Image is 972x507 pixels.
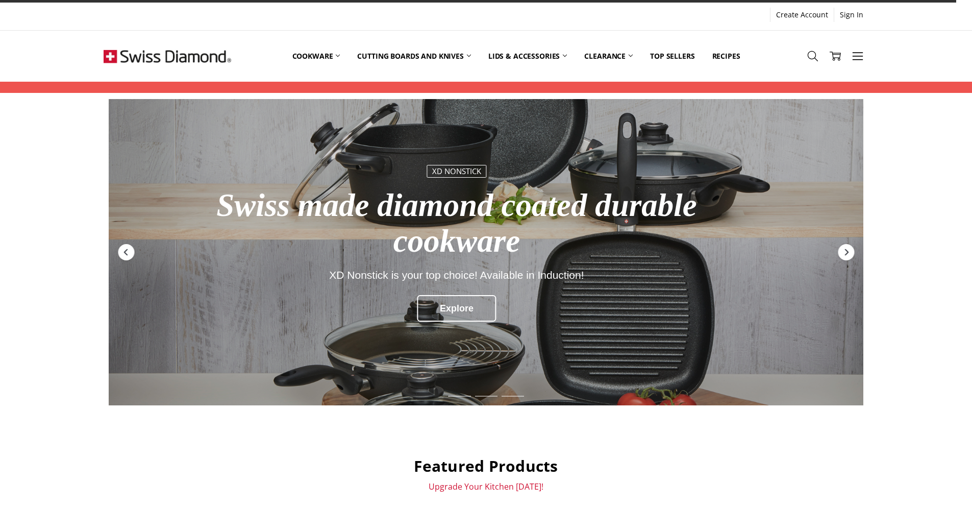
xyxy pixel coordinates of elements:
[427,165,486,178] div: XD nonstick
[284,33,349,79] a: Cookware
[104,481,869,492] p: Upgrade Your Kitchen [DATE]!
[480,33,576,79] a: Lids & Accessories
[770,8,834,22] a: Create Account
[834,8,869,22] a: Sign In
[704,33,749,79] a: Recipes
[173,188,740,259] div: Swiss made diamond coated durable cookware
[104,456,869,476] h2: Featured Products
[109,99,863,405] a: Redirect to https://swissdiamond.com.au/cookware/shop-by-collection/xd-nonstick//
[641,33,703,79] a: Top Sellers
[576,33,641,79] a: Clearance
[173,269,740,281] div: XD Nonstick is your top choice! Available in Induction!
[446,390,473,403] div: Slide 1 of 3
[837,243,855,261] div: Next
[117,243,135,261] div: Previous
[104,31,231,82] img: Free Shipping On Every Order
[473,390,500,403] div: Slide 2 of 3
[417,295,496,322] div: Explore
[348,33,480,79] a: Cutting boards and knives
[500,390,526,403] div: Slide 3 of 3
